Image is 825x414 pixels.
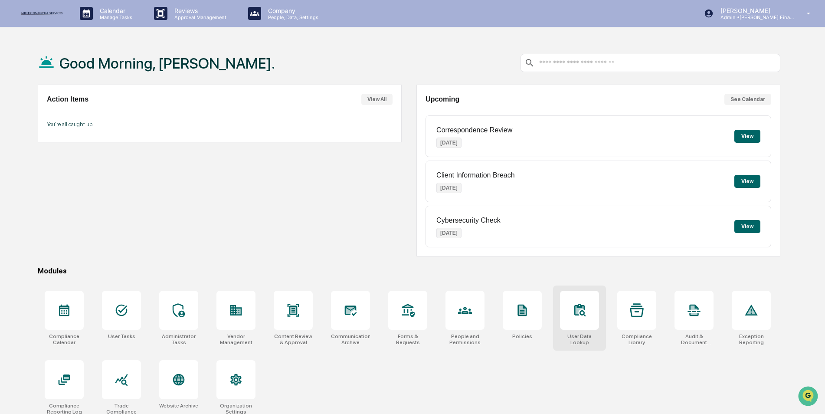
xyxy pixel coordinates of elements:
[674,333,714,345] div: Audit & Document Logs
[108,333,135,339] div: User Tasks
[261,7,323,14] p: Company
[72,109,108,118] span: Attestations
[797,385,821,409] iframe: Open customer support
[617,333,656,345] div: Compliance Library
[512,333,532,339] div: Policies
[5,122,58,138] a: 🔎Data Lookup
[361,94,393,105] button: View All
[17,109,56,118] span: Preclearance
[436,126,512,134] p: Correspondence Review
[47,95,88,103] h2: Action Items
[560,333,599,345] div: User Data Lookup
[167,7,231,14] p: Reviews
[59,55,275,72] h1: Good Morning, [PERSON_NAME].
[445,333,485,345] div: People and Permissions
[436,183,462,193] p: [DATE]
[9,18,158,32] p: How can we help?
[732,333,771,345] div: Exception Reporting
[159,403,198,409] div: Website Archive
[9,127,16,134] div: 🔎
[9,110,16,117] div: 🖐️
[47,121,393,128] p: You're all caught up!
[29,75,110,82] div: We're available if you need us!
[21,10,62,18] img: logo
[38,267,780,275] div: Modules
[714,7,794,14] p: [PERSON_NAME]
[63,110,70,117] div: 🗄️
[436,217,501,224] p: Cybersecurity Check
[734,220,760,233] button: View
[61,147,105,154] a: Powered byPylon
[734,175,760,188] button: View
[17,126,55,135] span: Data Lookup
[5,106,59,122] a: 🖐️Preclearance
[147,69,158,79] button: Start new chat
[93,14,137,20] p: Manage Tasks
[9,66,24,82] img: 1746055101610-c473b297-6a78-478c-a979-82029cc54cd1
[724,94,771,105] button: See Calendar
[216,333,255,345] div: Vendor Management
[436,171,515,179] p: Client Information Breach
[436,228,462,238] p: [DATE]
[436,138,462,148] p: [DATE]
[93,7,137,14] p: Calendar
[167,14,231,20] p: Approval Management
[714,14,794,20] p: Admin • [PERSON_NAME] Financial
[261,14,323,20] p: People, Data, Settings
[29,66,142,75] div: Start new chat
[159,333,198,345] div: Administrator Tasks
[59,106,111,122] a: 🗄️Attestations
[426,95,459,103] h2: Upcoming
[274,333,313,345] div: Content Review & Approval
[331,333,370,345] div: Communications Archive
[388,333,427,345] div: Forms & Requests
[45,333,84,345] div: Compliance Calendar
[734,130,760,143] button: View
[86,147,105,154] span: Pylon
